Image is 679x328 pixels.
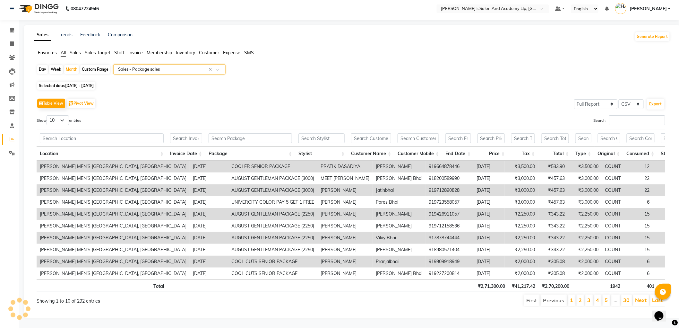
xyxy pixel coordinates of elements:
[80,65,110,74] div: Custom Range
[602,196,624,208] td: COUNT
[209,133,292,143] input: Search Package
[505,268,538,279] td: ₹2,000.00
[473,256,505,268] td: [DATE]
[594,115,665,125] label: Search:
[199,50,219,56] span: Customer
[67,99,95,108] button: Pivot View
[474,147,508,161] th: Price: activate to sort column ascending
[568,184,602,196] td: ₹3,000.00
[190,208,228,220] td: [DATE]
[508,279,538,292] th: ₹41,217.42
[425,161,473,173] td: 919664878446
[37,244,190,256] td: [PERSON_NAME] MEN'S [GEOGRAPHIC_DATA], [GEOGRAPHIC_DATA]
[64,65,79,74] div: Month
[425,196,473,208] td: 919723558057
[351,133,391,143] input: Search Customer Name
[505,220,538,232] td: ₹2,250.00
[317,220,373,232] td: [PERSON_NAME]
[511,133,535,143] input: Search Tax
[298,133,345,143] input: Search Stylist
[373,268,425,279] td: [PERSON_NAME] Bhai
[595,279,623,292] th: 1942
[228,244,317,256] td: AUGUST GENTLEMAN PACKAGE (2250)
[209,66,214,73] span: Clear all
[190,173,228,184] td: [DATE]
[348,147,394,161] th: Customer Name: activate to sort column ascending
[647,99,665,110] button: Export
[176,50,195,56] span: Inventory
[602,232,624,244] td: COUNT
[70,50,81,56] span: Sales
[190,184,228,196] td: [DATE]
[609,115,665,125] input: Search:
[228,196,317,208] td: UNIVERCITY COLOR PAY 5 GET 1 FREE
[568,173,602,184] td: ₹3,000.00
[623,279,658,292] th: 401
[538,244,568,256] td: ₹343.22
[623,297,630,303] a: 30
[538,196,568,208] td: ₹457.63
[80,32,100,38] a: Feedback
[602,161,624,173] td: COUNT
[602,173,624,184] td: COUNT
[37,232,190,244] td: [PERSON_NAME] MEN'S [GEOGRAPHIC_DATA], [GEOGRAPHIC_DATA]
[624,244,653,256] td: 15
[37,65,48,74] div: Day
[37,147,167,161] th: Location: activate to sort column ascending
[190,232,228,244] td: [DATE]
[627,133,655,143] input: Search Consumed
[228,184,317,196] td: AUGUST GENTLEMAN PACKAGE (3000)
[508,147,538,161] th: Tax: activate to sort column ascending
[394,147,442,161] th: Customer Mobile: activate to sort column ascending
[170,133,202,143] input: Search Invoice Date
[615,3,626,14] img: HARSH MAKWANA
[602,220,624,232] td: COUNT
[652,302,673,322] iframe: chat widget
[37,279,168,292] th: Total
[37,99,65,108] button: Table View
[317,232,373,244] td: [PERSON_NAME]
[538,220,568,232] td: ₹343.22
[473,184,505,196] td: [DATE]
[473,268,505,279] td: [DATE]
[223,50,240,56] span: Expense
[505,244,538,256] td: ₹2,250.00
[623,147,658,161] th: Consumed: activate to sort column ascending
[190,268,228,279] td: [DATE]
[630,5,667,12] span: [PERSON_NAME]
[568,232,602,244] td: ₹2,250.00
[505,173,538,184] td: ₹3,000.00
[505,196,538,208] td: ₹3,000.00
[602,268,624,279] td: COUNT
[442,147,474,161] th: End Date: activate to sort column ascending
[473,161,505,173] td: [DATE]
[65,83,94,88] span: [DATE] - [DATE]
[34,29,51,41] a: Sales
[228,268,317,279] td: COOL CUTS SENIOR PACKAGE
[295,147,348,161] th: Stylist: activate to sort column ascending
[473,232,505,244] td: [DATE]
[538,161,568,173] td: ₹533.90
[624,196,653,208] td: 6
[474,279,508,292] th: ₹2,71,300.00
[425,256,473,268] td: 919909918949
[228,173,317,184] td: AUGUST GENTLEMAN PACKAGE (3000)
[538,173,568,184] td: ₹457.63
[317,184,373,196] td: [PERSON_NAME]
[624,220,653,232] td: 15
[570,297,573,303] a: 1
[190,220,228,232] td: [DATE]
[59,32,73,38] a: Trends
[538,147,572,161] th: Total: activate to sort column ascending
[128,50,143,56] span: Invoice
[37,196,190,208] td: [PERSON_NAME] MEN'S [GEOGRAPHIC_DATA], [GEOGRAPHIC_DATA]
[40,133,164,143] input: Search Location
[190,256,228,268] td: [DATE]
[538,184,568,196] td: ₹457.63
[37,294,293,305] div: Showing 1 to 10 of 292 entries
[317,256,373,268] td: [PERSON_NAME]
[505,161,538,173] td: ₹3,500.00
[538,256,568,268] td: ₹305.08
[425,184,473,196] td: 919712890828
[190,244,228,256] td: [DATE]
